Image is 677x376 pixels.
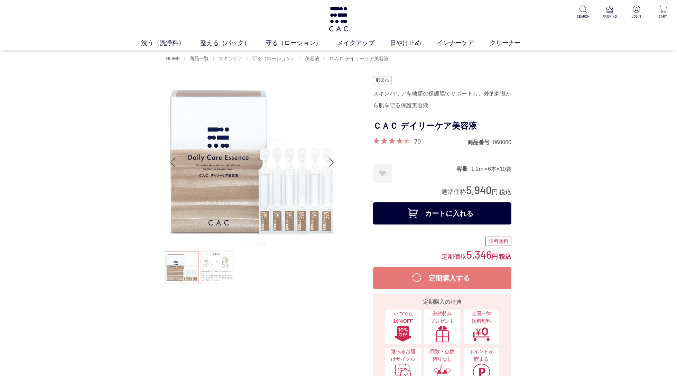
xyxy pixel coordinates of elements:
img: 肌あれ [373,76,392,84]
li: 〉 [323,55,390,62]
img: 全国一律送料無料 [472,325,490,342]
a: お気に入りに登録する [373,164,392,183]
a: 美容液 [304,56,319,61]
p: CART [655,14,671,19]
span: 守る（ローション） [252,56,296,61]
span: 全国一律 送料無料 [467,310,496,325]
li: 〉 [299,55,321,62]
span: 定期価格 [442,253,466,260]
a: 守る（ローション） [266,38,337,48]
a: インナーケア [437,38,490,48]
li: 〉 [212,55,244,62]
span: 美容液 [305,56,319,61]
span: 5,346 [466,248,492,261]
span: いつでも10%OFF [389,310,417,325]
dt: 商品番号 [467,139,493,146]
span: 回数・点数縛りなし [428,348,456,363]
a: 日やけ止め [390,38,437,48]
a: スキンケア [217,56,243,61]
span: スキンケア [219,56,243,61]
a: 守る（ローション） [251,56,296,61]
div: スキンバリアを糖類の保護膜でサポートし、外的刺激から肌を守る保護美容液 [373,88,511,111]
dd: 1.2ml×6本×10袋 [471,165,511,173]
span: ポイントが貯まる [467,348,496,363]
a: LOGIN [628,6,645,19]
a: SEARCH [575,6,592,19]
a: RANKING [601,6,618,19]
li: 〉 [183,55,211,62]
img: ＣＡＣ デイリーケア美容液 [166,76,338,249]
span: 選べるお届けサイクル [389,348,417,363]
dt: 容量 [456,165,471,173]
a: 70 [414,137,421,145]
dd: 060060 [493,139,511,146]
div: 定期購入の特典 [376,298,509,306]
span: 税込 [499,189,511,195]
span: 税込 [499,253,511,260]
p: LOGIN [628,14,645,19]
span: 商品一覧 [189,56,209,61]
p: SEARCH [575,14,592,19]
span: 5,940 [466,183,492,196]
li: 〉 [246,55,297,62]
div: Next slide [325,149,338,176]
img: いつでも10%OFF [394,325,412,342]
a: 洗う（洗浄料） [141,38,200,48]
h1: ＣＡＣ デイリーケア美容液 [373,118,511,134]
img: 継続特典プレゼント [433,325,451,342]
button: 定期購入する [373,267,511,289]
span: 円 [492,189,498,195]
div: 送料無料 [485,237,511,246]
span: ＣＡＣ デイリーケア美容液 [329,56,389,61]
div: Previous slide [166,149,179,176]
span: 円 [492,253,498,260]
img: logo [328,7,350,31]
span: 通常価格 [441,189,466,195]
a: HOME [166,56,180,61]
a: 整える（パック） [200,38,266,48]
button: カートに入れる [373,202,511,224]
span: 継続特典 プレゼント [428,310,456,325]
a: 商品一覧 [188,56,209,61]
a: ＣＡＣ デイリーケア美容液 [328,56,389,61]
a: クリーナー [490,38,536,48]
a: CART [655,6,671,19]
p: RANKING [601,14,618,19]
a: メイクアップ [337,38,390,48]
